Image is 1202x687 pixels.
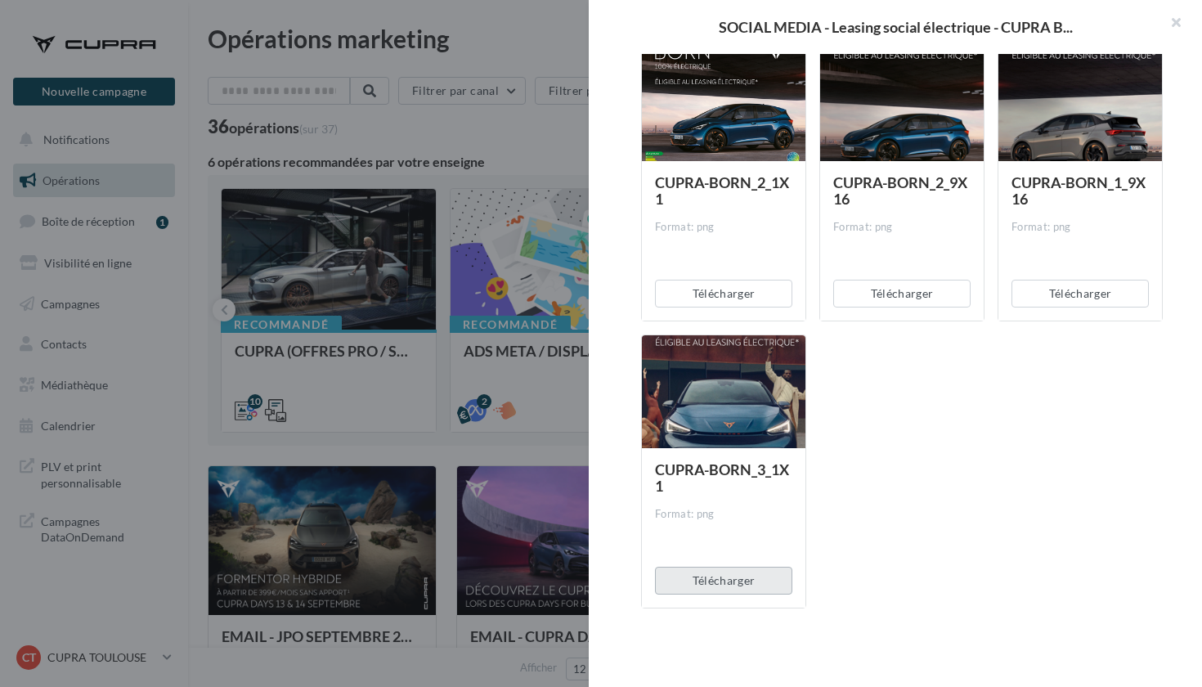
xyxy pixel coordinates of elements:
[655,280,792,308] button: Télécharger
[833,220,971,235] div: Format: png
[655,220,792,235] div: Format: png
[655,460,789,495] span: CUPRA-BORN_3_1X1
[655,173,789,208] span: CUPRA-BORN_2_1X1
[1011,173,1146,208] span: CUPRA-BORN_1_9X16
[1011,220,1149,235] div: Format: png
[833,173,967,208] span: CUPRA-BORN_2_9X16
[1011,280,1149,308] button: Télécharger
[655,507,792,522] div: Format: png
[655,567,792,595] button: Télécharger
[719,20,1073,34] span: SOCIAL MEDIA - Leasing social électrique - CUPRA B...
[833,280,971,308] button: Télécharger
